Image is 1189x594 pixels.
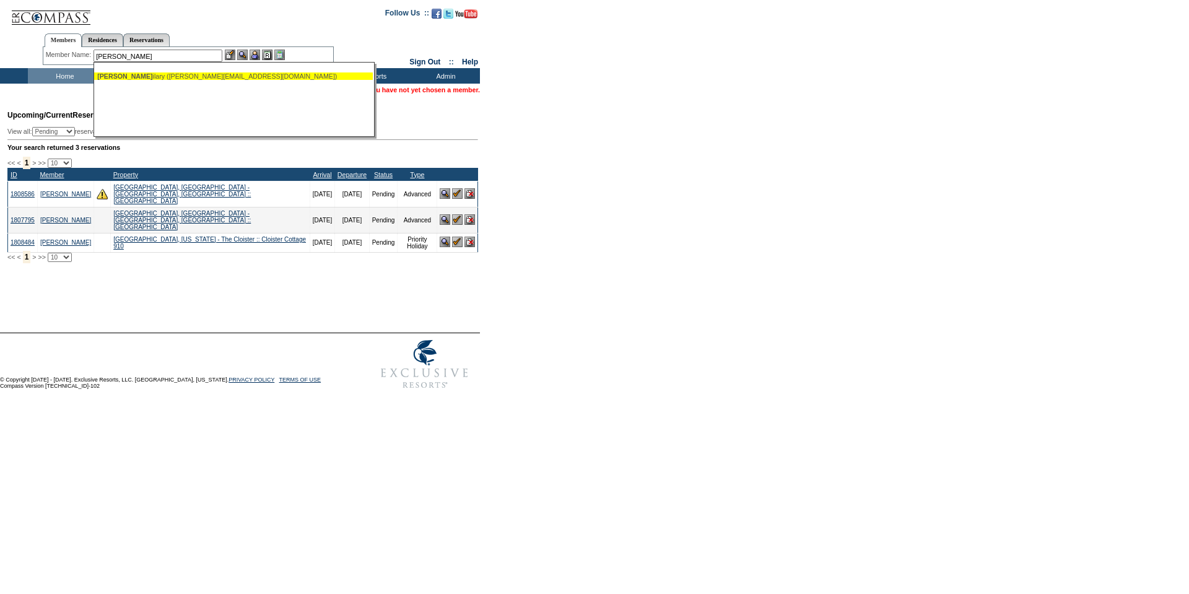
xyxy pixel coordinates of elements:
[262,50,272,60] img: Reservations
[250,50,260,60] img: Impersonate
[113,236,306,250] a: [GEOGRAPHIC_DATA], [US_STATE] - The Cloister :: Cloister Cottage 910
[369,207,398,233] td: Pending
[7,159,15,167] span: <<
[113,171,138,178] a: Property
[335,207,369,233] td: [DATE]
[11,217,35,224] a: 1807795
[335,181,369,207] td: [DATE]
[452,214,463,225] img: Confirm Reservation
[40,217,91,224] a: [PERSON_NAME]
[113,184,251,204] a: [GEOGRAPHIC_DATA], [GEOGRAPHIC_DATA] - [GEOGRAPHIC_DATA], [GEOGRAPHIC_DATA] :: [GEOGRAPHIC_DATA]
[40,191,91,198] a: [PERSON_NAME]
[369,181,398,207] td: Pending
[443,9,453,19] img: Follow us on Twitter
[432,12,442,20] a: Become our fan on Facebook
[17,253,20,261] span: <
[38,159,45,167] span: >>
[385,7,429,22] td: Follow Us ::
[237,50,248,60] img: View
[440,188,450,199] img: View Reservation
[452,237,463,247] img: Confirm Reservation
[279,377,321,383] a: TERMS OF USE
[7,111,120,120] span: Reservations
[335,233,369,252] td: [DATE]
[7,144,478,151] div: Your search returned 3 reservations
[11,191,35,198] a: 1808586
[7,111,72,120] span: Upcoming/Current
[310,233,334,252] td: [DATE]
[410,171,424,178] a: Type
[28,68,99,84] td: Home
[32,159,36,167] span: >
[40,171,64,178] a: Member
[338,171,367,178] a: Departure
[432,9,442,19] img: Become our fan on Facebook
[46,50,94,60] div: Member Name:
[464,214,475,225] img: Cancel Reservation
[310,207,334,233] td: [DATE]
[464,188,475,199] img: Cancel Reservation
[23,251,31,263] span: 1
[97,188,108,199] img: There are insufficient days and/or tokens to cover this reservation
[443,12,453,20] a: Follow us on Twitter
[229,377,274,383] a: PRIVACY POLICY
[462,58,478,66] a: Help
[409,68,480,84] td: Admin
[17,159,20,167] span: <
[113,210,251,230] a: [GEOGRAPHIC_DATA], [GEOGRAPHIC_DATA] - [GEOGRAPHIC_DATA], [GEOGRAPHIC_DATA] :: [GEOGRAPHIC_DATA]
[38,253,45,261] span: >>
[225,50,235,60] img: b_edit.gif
[97,72,370,80] div: ilary ([PERSON_NAME][EMAIL_ADDRESS][DOMAIN_NAME])
[123,33,170,46] a: Reservations
[310,181,334,207] td: [DATE]
[449,58,454,66] span: ::
[40,239,91,246] a: [PERSON_NAME]
[32,253,36,261] span: >
[369,233,398,252] td: Pending
[45,33,82,47] a: Members
[7,253,15,261] span: <<
[274,50,285,60] img: b_calculator.gif
[398,181,437,207] td: Advanced
[23,157,31,169] span: 1
[313,171,331,178] a: Arrival
[7,127,315,136] div: View all: reservations owned by:
[11,239,35,246] a: 1808484
[455,9,477,19] img: Subscribe to our YouTube Channel
[82,33,123,46] a: Residences
[97,72,152,80] span: [PERSON_NAME]
[398,233,437,252] td: Priority Holiday
[455,12,477,20] a: Subscribe to our YouTube Channel
[11,171,17,178] a: ID
[440,214,450,225] img: View Reservation
[368,86,480,94] span: You have not yet chosen a member.
[440,237,450,247] img: View Reservation
[374,171,393,178] a: Status
[369,333,480,395] img: Exclusive Resorts
[452,188,463,199] img: Confirm Reservation
[398,207,437,233] td: Advanced
[409,58,440,66] a: Sign Out
[464,237,475,247] img: Cancel Reservation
